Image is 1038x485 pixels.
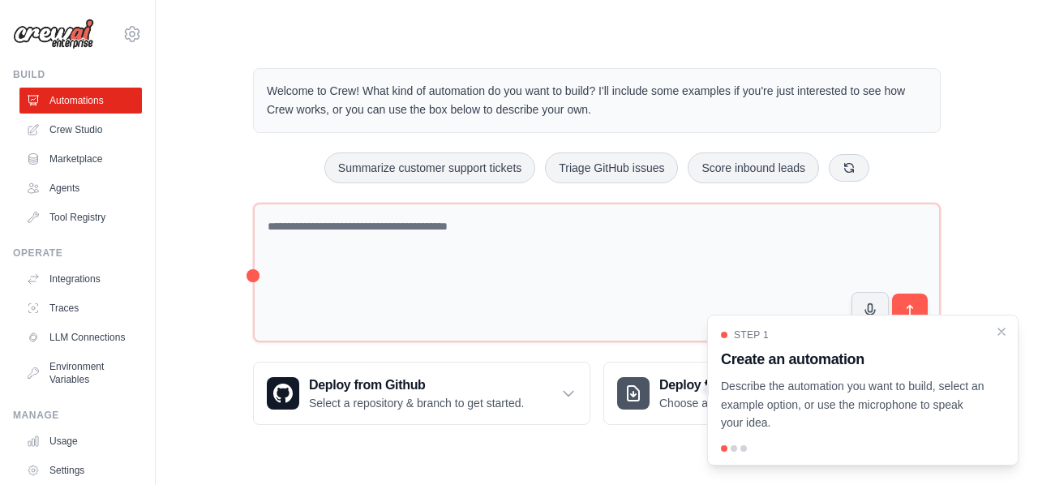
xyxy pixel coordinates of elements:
[13,247,142,260] div: Operate
[688,152,819,183] button: Score inbound leads
[545,152,678,183] button: Triage GitHub issues
[19,457,142,483] a: Settings
[19,428,142,454] a: Usage
[734,328,769,341] span: Step 1
[13,409,142,422] div: Manage
[267,82,927,119] p: Welcome to Crew! What kind of automation do you want to build? I'll include some examples if you'...
[19,117,142,143] a: Crew Studio
[19,324,142,350] a: LLM Connections
[659,395,796,411] p: Choose a zip file to upload.
[19,88,142,114] a: Automations
[13,19,94,49] img: Logo
[721,377,985,432] p: Describe the automation you want to build, select an example option, or use the microphone to spe...
[19,204,142,230] a: Tool Registry
[309,395,524,411] p: Select a repository & branch to get started.
[13,68,142,81] div: Build
[659,376,796,395] h3: Deploy from zip file
[19,146,142,172] a: Marketplace
[19,354,142,393] a: Environment Variables
[19,175,142,201] a: Agents
[721,348,985,371] h3: Create an automation
[995,325,1008,338] button: Close walkthrough
[19,295,142,321] a: Traces
[309,376,524,395] h3: Deploy from Github
[19,266,142,292] a: Integrations
[324,152,535,183] button: Summarize customer support tickets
